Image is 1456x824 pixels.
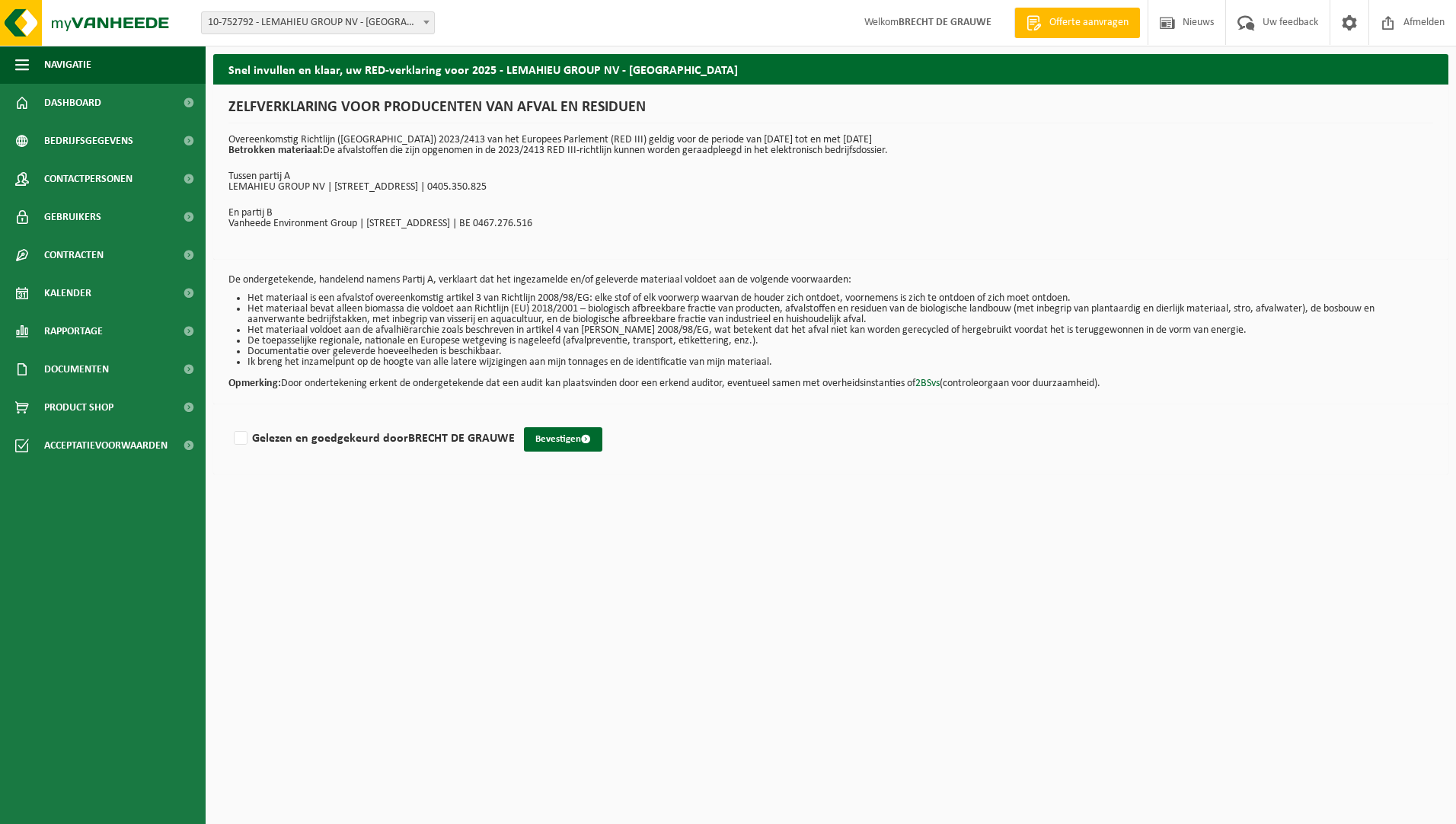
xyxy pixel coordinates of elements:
h2: Snel invullen en klaar, uw RED-verklaring voor 2025 - LEMAHIEU GROUP NV - [GEOGRAPHIC_DATA] [213,54,1448,84]
span: Rapportage [44,312,103,350]
strong: BRECHT DE GRAUWE [899,17,991,28]
p: LEMAHIEU GROUP NV | [STREET_ADDRESS] | 0405.350.825 [228,182,1433,193]
span: Bedrijfsgegevens [44,122,133,160]
span: Acceptatievoorwaarden [44,426,168,465]
strong: BRECHT DE GRAUWE [408,433,515,445]
span: Product Shop [44,388,113,426]
strong: Opmerking: [228,378,281,389]
p: Tussen partij A [228,171,1433,182]
span: Dashboard [44,84,101,122]
p: Vanheede Environment Group | [STREET_ADDRESS] | BE 0467.276.516 [228,219,1433,229]
strong: Betrokken materiaal: [228,145,323,156]
li: Ik breng het inzamelpunt op de hoogte van alle latere wijzigingen aan mijn tonnages en de identif... [247,357,1433,368]
p: Door ondertekening erkent de ondergetekende dat een audit kan plaatsvinden door een erkend audito... [228,368,1433,389]
span: Contactpersonen [44,160,133,198]
h1: ZELFVERKLARING VOOR PRODUCENTEN VAN AFVAL EN RESIDUEN [228,100,1433,123]
p: De ondergetekende, handelend namens Partij A, verklaart dat het ingezamelde en/of geleverde mater... [228,275,1433,286]
li: Documentatie over geleverde hoeveelheden is beschikbaar. [247,347,1433,357]
label: Gelezen en goedgekeurd door [231,427,515,450]
p: En partij B [228,208,1433,219]
li: De toepasselijke regionale, nationale en Europese wetgeving is nageleefd (afvalpreventie, transpo... [247,336,1433,347]
span: 10-752792 - LEMAHIEU GROUP NV - GENT [201,11,435,34]
span: Contracten [44,236,104,274]
li: Het materiaal bevat alleen biomassa die voldoet aan Richtlijn (EU) 2018/2001 – biologisch afbreek... [247,304,1433,325]
span: Offerte aanvragen [1046,15,1132,30]
li: Het materiaal is een afvalstof overeenkomstig artikel 3 van Richtlijn 2008/98/EG: elke stof of el... [247,293,1433,304]
span: Documenten [44,350,109,388]
li: Het materiaal voldoet aan de afvalhiërarchie zoals beschreven in artikel 4 van [PERSON_NAME] 2008... [247,325,1433,336]
span: 10-752792 - LEMAHIEU GROUP NV - GENT [202,12,434,34]
span: Kalender [44,274,91,312]
button: Bevestigen [524,427,602,452]
span: Gebruikers [44,198,101,236]
a: Offerte aanvragen [1014,8,1140,38]
p: Overeenkomstig Richtlijn ([GEOGRAPHIC_DATA]) 2023/2413 van het Europees Parlement (RED III) geldi... [228,135,1433,156]
span: Navigatie [44,46,91,84]
a: 2BSvs [915,378,940,389]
